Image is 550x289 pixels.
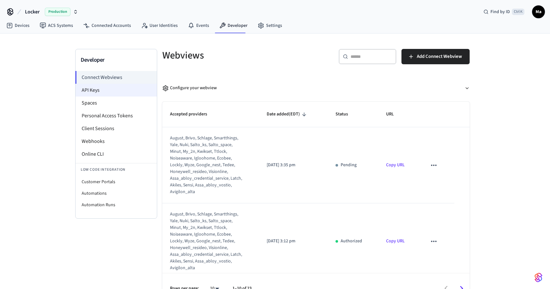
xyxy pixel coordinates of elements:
[162,49,312,62] h5: Webviews
[401,49,470,64] button: Add Connect Webview
[162,85,217,91] div: Configure your webview
[76,199,157,211] li: Automation Runs
[136,20,183,31] a: User Identities
[490,9,510,15] span: Find by ID
[76,148,157,160] li: Online CLI
[76,109,157,122] li: Personal Access Tokens
[386,109,402,119] span: URL
[75,71,157,84] li: Connect Webviews
[417,52,462,61] span: Add Connect Webview
[76,135,157,148] li: Webhooks
[535,272,542,283] img: SeamLogoGradient.69752ec5.svg
[267,109,308,119] span: Date added(EDT)
[76,84,157,97] li: API Keys
[78,20,136,31] a: Connected Accounts
[76,97,157,109] li: Spaces
[35,20,78,31] a: ACS Systems
[170,211,243,271] div: august, brivo, schlage, smartthings, yale, nuki, salto_ks, salto_space, minut, my_2n, kwikset, tt...
[341,162,357,168] p: Pending
[267,238,320,245] p: [DATE] 3:12 pm
[76,188,157,199] li: Automations
[25,8,40,16] span: Locker
[45,8,70,16] span: Production
[341,238,362,245] p: Authorized
[76,122,157,135] li: Client Sessions
[532,5,545,18] button: Ma
[336,109,356,119] span: Status
[214,20,253,31] a: Developer
[170,109,215,119] span: Accepted providers
[533,6,544,18] span: Ma
[183,20,214,31] a: Events
[76,163,157,176] li: Low Code Integration
[81,56,152,65] h3: Developer
[1,20,35,31] a: Devices
[512,9,524,15] span: Ctrl K
[162,80,470,97] button: Configure your webview
[253,20,287,31] a: Settings
[76,176,157,188] li: Customer Portals
[386,162,405,168] a: Copy URL
[170,135,243,195] div: august, brivo, schlage, smartthings, yale, nuki, salto_ks, salto_space, minut, my_2n, kwikset, tt...
[267,162,320,168] p: [DATE] 3:35 pm
[386,238,405,244] a: Copy URL
[478,6,530,18] div: Find by IDCtrl K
